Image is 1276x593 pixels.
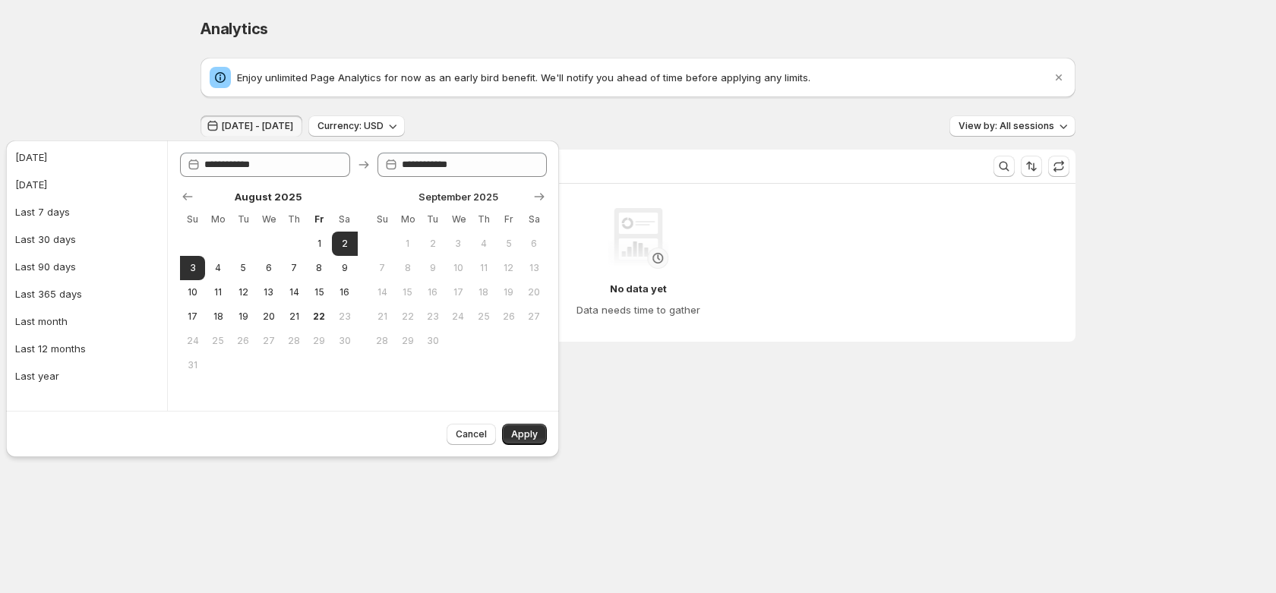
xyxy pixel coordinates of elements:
button: Last month [11,309,163,333]
span: 16 [338,286,351,298]
button: Friday August 1 2025 [307,232,332,256]
th: Sunday [370,207,395,232]
span: 14 [287,286,300,298]
span: Fr [502,213,515,226]
button: Saturday August 9 2025 [332,256,357,280]
button: Last 12 months [11,336,163,361]
span: 4 [477,238,490,250]
th: Monday [205,207,230,232]
span: 20 [262,311,275,323]
button: Wednesday September 3 2025 [446,232,471,256]
span: 13 [528,262,541,274]
span: We [262,213,275,226]
span: Su [186,213,199,226]
button: Tuesday August 12 2025 [231,280,256,304]
button: Monday September 8 2025 [395,256,420,280]
button: Sunday August 24 2025 [180,329,205,353]
button: Tuesday August 19 2025 [231,304,256,329]
button: Friday August 29 2025 [307,329,332,353]
span: 6 [262,262,275,274]
span: Mo [211,213,224,226]
button: Last 7 days [11,200,163,224]
span: 30 [426,335,439,347]
span: 27 [262,335,275,347]
img: No data yet [608,208,668,269]
span: 2 [426,238,439,250]
span: 18 [211,311,224,323]
span: 21 [376,311,389,323]
button: Friday September 12 2025 [496,256,521,280]
span: 4 [211,262,224,274]
th: Saturday [332,207,357,232]
button: Wednesday August 27 2025 [256,329,281,353]
button: Show next month, October 2025 [529,186,550,207]
span: 2 [338,238,351,250]
span: 20 [528,286,541,298]
th: Friday [307,207,332,232]
span: 25 [211,335,224,347]
button: Wednesday August 6 2025 [256,256,281,280]
button: Monday August 4 2025 [205,256,230,280]
span: 11 [211,286,224,298]
button: Currency: USD [308,115,405,137]
span: Cancel [456,428,487,440]
button: Monday August 11 2025 [205,280,230,304]
div: Last 12 months [15,341,86,356]
button: Dismiss notification [1048,67,1069,88]
span: We [452,213,465,226]
button: Monday September 29 2025 [395,329,420,353]
button: Show previous month, July 2025 [177,186,198,207]
span: 13 [262,286,275,298]
th: Saturday [522,207,547,232]
span: 14 [376,286,389,298]
button: Sunday September 21 2025 [370,304,395,329]
span: Su [376,213,389,226]
button: Saturday September 27 2025 [522,304,547,329]
span: Sa [528,213,541,226]
button: Saturday September 20 2025 [522,280,547,304]
span: Th [477,213,490,226]
span: 17 [452,286,465,298]
th: Wednesday [446,207,471,232]
button: Monday September 22 2025 [395,304,420,329]
p: Enjoy unlimited Page Analytics for now as an early bird benefit. We'll notify you ahead of time b... [237,70,1051,85]
span: 3 [186,262,199,274]
span: Analytics [201,20,268,38]
span: 8 [401,262,414,274]
button: Tuesday September 23 2025 [420,304,445,329]
button: Sunday September 7 2025 [370,256,395,280]
th: Thursday [471,207,496,232]
th: Sunday [180,207,205,232]
button: Start of range Saturday August 2 2025 [332,232,357,256]
button: Last 365 days [11,282,163,306]
button: Tuesday September 9 2025 [420,256,445,280]
button: Today Friday August 22 2025 [307,304,332,329]
span: 12 [237,286,250,298]
span: 1 [401,238,414,250]
button: Last 90 days [11,254,163,279]
button: Thursday August 7 2025 [281,256,306,280]
span: 22 [313,311,326,323]
span: 31 [186,359,199,371]
button: Wednesday September 17 2025 [446,280,471,304]
span: 23 [426,311,439,323]
button: [DATE] [11,145,163,169]
span: 27 [528,311,541,323]
span: 18 [477,286,490,298]
th: Tuesday [420,207,445,232]
span: 12 [502,262,515,274]
span: 11 [477,262,490,274]
div: Last 365 days [15,286,82,301]
span: 30 [338,335,351,347]
button: Wednesday September 10 2025 [446,256,471,280]
div: Last month [15,314,68,329]
button: Tuesday August 5 2025 [231,256,256,280]
button: Monday August 18 2025 [205,304,230,329]
span: Apply [511,428,538,440]
button: Friday August 8 2025 [307,256,332,280]
button: [DATE] [11,172,163,197]
span: 26 [237,335,250,347]
span: 10 [186,286,199,298]
button: Tuesday August 26 2025 [231,329,256,353]
h4: Data needs time to gather [576,302,700,317]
